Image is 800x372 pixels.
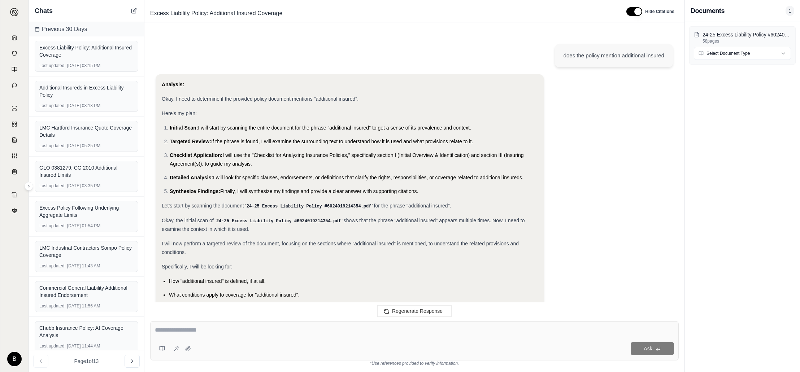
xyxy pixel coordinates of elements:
[10,8,19,17] img: Expand sidebar
[162,241,519,255] span: I will now perform a targeted review of the document, focusing on the sections where "additional ...
[39,164,134,179] div: GLO 0381279: CG 2010 Additional Insured Limits
[147,8,618,19] div: Edit Title
[170,125,198,131] span: Initial Scan:
[162,82,184,87] strong: Analysis:
[5,30,24,45] a: Home
[703,31,791,38] p: 24-25 Excess Liability Policy #6024019214354.pdf
[39,103,66,109] span: Last updated:
[39,303,66,309] span: Last updated:
[5,149,24,163] a: Custom Report
[39,143,134,149] div: [DATE] 05:25 PM
[150,360,679,366] div: *Use references provided to verify information.
[130,6,138,15] button: New Chat
[5,62,24,76] a: Prompt Library
[162,218,525,232] span: shows that the phrase "additional insured" appears multiple times. Now, I need to examine the con...
[39,223,66,229] span: Last updated:
[691,6,725,16] h3: Documents
[39,124,134,139] div: LMC Hartford Insurance Quote Coverage Details
[211,139,473,144] span: If the phrase is found, I will examine the surrounding text to understand how it is used and what...
[39,263,66,269] span: Last updated:
[170,152,524,167] span: I will use the "Checklist for Analyzing Insurance Policies," specifically section I (Initial Over...
[374,203,451,209] span: for the phrase "additional insured".
[213,175,523,180] span: I will look for specific clauses, endorsements, or definitions that clarify the rights, responsib...
[39,143,66,149] span: Last updated:
[39,204,134,219] div: Excess Policy Following Underlying Aggregate Limits
[39,284,134,299] div: Commercial General Liability Additional Insured Endorsement
[170,175,213,180] span: Detailed Analysis:
[35,6,53,16] span: Chats
[39,263,134,269] div: [DATE] 11:43 AM
[39,223,134,229] div: [DATE] 01:54 PM
[29,22,144,36] div: Previous 30 Days
[39,343,66,349] span: Last updated:
[39,343,134,349] div: [DATE] 11:44 AM
[39,103,134,109] div: [DATE] 08:13 PM
[39,183,134,189] div: [DATE] 03:35 PM
[39,84,134,99] div: Additional Insureds in Excess Liability Policy
[5,117,24,131] a: Policy Comparisons
[5,133,24,147] a: Claim Coverage
[5,101,24,115] a: Single Policy
[5,188,24,202] a: Contract Analysis
[645,9,674,14] span: Hide Citations
[377,305,452,317] button: Regenerate Response
[703,38,791,44] p: 58 pages
[162,96,358,102] span: Okay, I need to determine if the provided policy document mentions "additional insured".
[198,125,471,131] span: I will start by scanning the entire document for the phrase "additional insured" to get a sense o...
[7,352,22,366] div: B
[244,204,374,209] code: 24-25 Excess Liability Policy #6024019214354.pdf
[39,324,134,339] div: Chubb Insurance Policy: AI Coverage Analysis
[694,31,791,44] button: 24-25 Excess Liability Policy #6024019214354.pdf58pages
[170,188,220,194] span: Synthesize Findings:
[786,6,794,16] span: 1
[5,46,24,61] a: Documents Vault
[39,303,134,309] div: [DATE] 11:56 AM
[564,51,664,60] div: does the policy mention additional insured
[169,278,266,284] span: How "additional insured" is defined, if at all.
[162,110,197,116] span: Here's my plan:
[5,165,24,179] a: Coverage Table
[39,244,134,259] div: LMC Industrial Contractors Sompo Policy Coverage
[25,182,33,191] button: Expand sidebar
[74,358,99,365] span: Page 1 of 13
[644,346,652,351] span: Ask
[162,203,244,209] span: Let's start by scanning the document
[214,219,344,224] code: 24-25 Excess Liability Policy #6024019214354.pdf
[170,139,211,144] span: Targeted Review:
[162,218,214,223] span: Okay, the initial scan of
[220,188,418,194] span: Finally, I will synthesize my findings and provide a clear answer with supporting citations.
[631,342,674,355] button: Ask
[39,44,134,58] div: Excess Liability Policy: Additional Insured Coverage
[5,203,24,218] a: Legal Search Engine
[5,78,24,92] a: Chat
[39,63,134,69] div: [DATE] 08:15 PM
[39,183,66,189] span: Last updated:
[392,308,443,314] span: Regenerate Response
[147,8,285,19] span: Excess Liability Policy: Additional Insured Coverage
[162,264,232,270] span: Specifically, I will be looking for:
[170,152,223,158] span: Checklist Application:
[169,292,300,298] span: What conditions apply to coverage for "additional insured".
[7,5,22,19] button: Expand sidebar
[39,63,66,69] span: Last updated:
